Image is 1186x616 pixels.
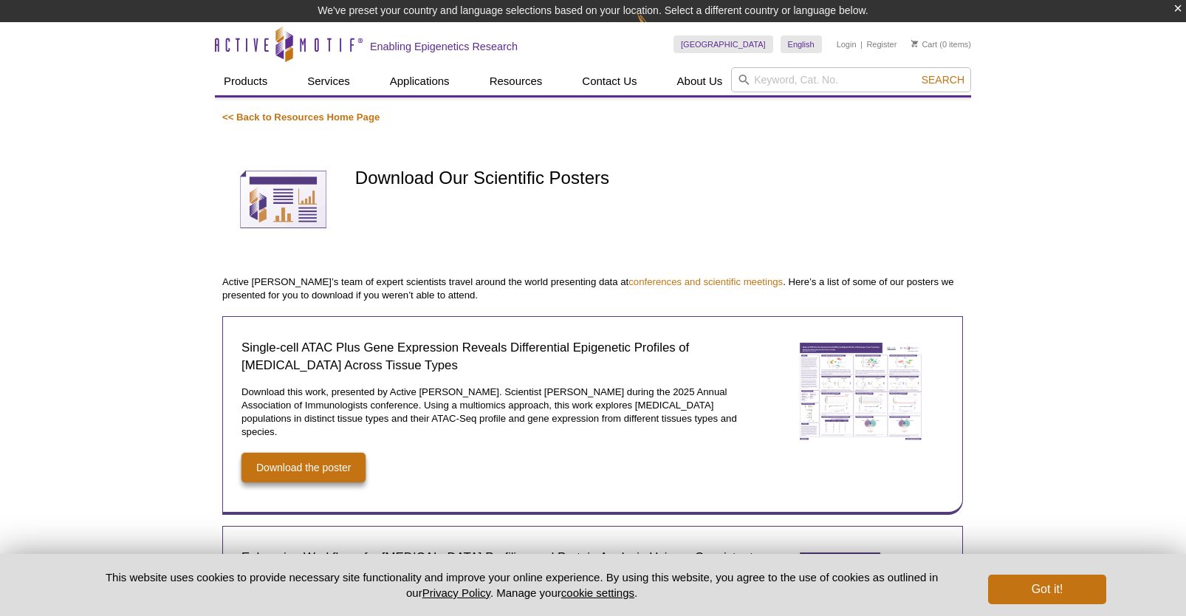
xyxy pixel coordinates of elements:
[673,35,773,53] a: [GEOGRAPHIC_DATA]
[222,112,380,123] a: << Back to Resources Home Page
[573,67,645,95] a: Contact Us
[866,39,897,49] a: Register
[917,73,969,86] button: Search
[628,276,783,287] a: conferences and scientific meetings
[786,332,934,455] a: Single-cell ATAC Plus Gene Expression Reveals Differential Epigenetic Profiles of Macrophages Acr...
[222,139,344,261] img: Scientific Posters
[298,67,359,95] a: Services
[215,67,276,95] a: Products
[355,168,964,190] h1: Download Our Scientific Posters
[241,549,758,584] h2: Enhancing Workflows for [MEDICAL_DATA] Profiling and Protein Analysis Using a Consistent, Conveni...
[481,67,552,95] a: Resources
[668,67,732,95] a: About Us
[222,276,964,302] p: Active [PERSON_NAME]’s team of expert scientists travel around the world presenting data at . Her...
[381,67,459,95] a: Applications
[241,386,758,439] p: Download this work, presented by Active [PERSON_NAME]. Scientist [PERSON_NAME] during the 2025 An...
[80,569,964,600] p: This website uses cookies to provide necessary site functionality and improve your online experie...
[911,40,918,47] img: Your Cart
[786,332,934,451] img: Single-cell ATAC Plus Gene Expression Reveals Differential Epigenetic Profiles of Macrophages Acr...
[241,339,758,374] h2: Single-cell ATAC Plus Gene Expression Reveals Differential Epigenetic Profiles of [MEDICAL_DATA] ...
[731,67,971,92] input: Keyword, Cat. No.
[241,453,366,482] a: Download the poster
[637,11,676,46] img: Change Here
[837,39,857,49] a: Login
[781,35,822,53] a: English
[561,586,634,599] button: cookie settings
[370,40,518,53] h2: Enabling Epigenetics Research
[860,35,863,53] li: |
[911,35,971,53] li: (0 items)
[988,575,1106,604] button: Got it!
[922,74,964,86] span: Search
[911,39,937,49] a: Cart
[422,586,490,599] a: Privacy Policy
